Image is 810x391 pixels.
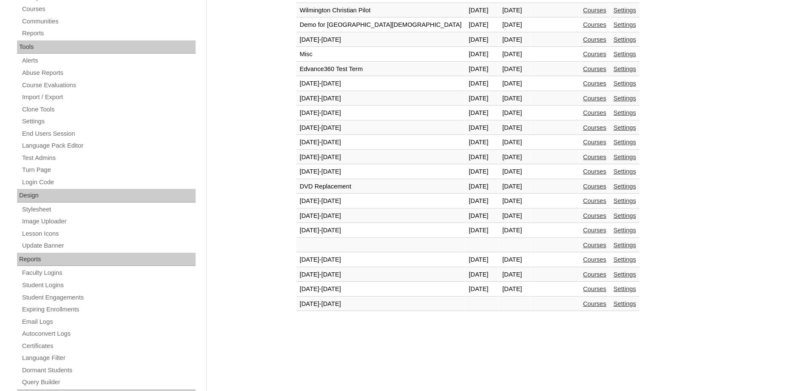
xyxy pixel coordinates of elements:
td: [DATE]-[DATE] [296,77,465,91]
a: Settings [21,116,196,127]
a: Email Logs [21,317,196,327]
a: Courses [583,80,606,87]
td: [DATE] [465,194,498,208]
td: [DATE] [499,18,530,32]
td: [DATE] [465,33,498,47]
a: Settings [614,285,636,292]
td: [DATE] [499,150,530,165]
td: [DATE] [499,268,530,282]
a: Student Logins [21,280,196,291]
a: Abuse Reports [21,68,196,78]
a: Student Engagements [21,292,196,303]
a: Courses [583,285,606,292]
td: [DATE] [499,47,530,62]
a: Courses [583,109,606,116]
td: [DATE] [499,77,530,91]
a: Settings [614,80,636,87]
td: [DATE] [499,135,530,150]
a: Settings [614,256,636,263]
a: Settings [614,154,636,160]
a: Expiring Enrollments [21,304,196,315]
td: [DATE] [465,253,498,267]
td: [DATE] [499,165,530,179]
a: Courses [583,242,606,248]
td: [DATE] [499,121,530,135]
a: Faculty Logins [21,268,196,278]
a: Courses [583,51,606,57]
td: [DATE] [499,180,530,194]
td: [DATE]-[DATE] [296,165,465,179]
td: [DATE]-[DATE] [296,33,465,47]
td: [DATE] [465,77,498,91]
a: Courses [583,197,606,204]
a: Lesson Icons [21,228,196,239]
a: Language Filter [21,353,196,363]
td: [DATE]-[DATE] [296,150,465,165]
td: [DATE] [499,209,530,223]
a: Clone Tools [21,104,196,115]
td: [DATE] [499,62,530,77]
td: [DATE] [465,91,498,106]
a: Courses [583,7,606,14]
a: Courses [583,21,606,28]
a: Courses [583,139,606,146]
a: Courses [583,124,606,131]
a: Alerts [21,55,196,66]
td: Edvance360 Test Term [296,62,465,77]
td: [DATE] [465,18,498,32]
a: Settings [614,168,636,175]
td: [DATE]-[DATE] [296,297,465,311]
a: Settings [614,271,636,278]
td: [DATE]-[DATE] [296,121,465,135]
a: Communities [21,16,196,27]
a: Course Evaluations [21,80,196,91]
td: [DATE] [465,135,498,150]
a: Settings [614,51,636,57]
a: Settings [614,95,636,102]
td: [DATE]-[DATE] [296,135,465,150]
a: Login Code [21,177,196,188]
td: [DATE] [499,282,530,297]
a: Courses [583,256,606,263]
td: [DATE] [465,268,498,282]
td: [DATE] [465,150,498,165]
td: [DATE] [499,106,530,120]
a: Settings [614,183,636,190]
a: Test Admins [21,153,196,163]
td: [DATE] [465,47,498,62]
a: Settings [614,7,636,14]
a: Settings [614,36,636,43]
a: Reports [21,28,196,39]
a: Image Uploader [21,216,196,227]
td: [DATE] [465,3,498,18]
td: [DATE] [465,121,498,135]
a: Courses [583,168,606,175]
a: Courses [21,4,196,14]
td: [DATE] [499,91,530,106]
td: [DATE] [499,33,530,47]
a: Settings [614,66,636,72]
td: [DATE] [499,223,530,238]
a: Language Pack Editor [21,140,196,151]
a: Stylesheet [21,204,196,215]
td: [DATE] [465,180,498,194]
div: Reports [17,253,196,266]
a: Courses [583,212,606,219]
td: Wilmington Christian Pilot [296,3,465,18]
a: Settings [614,197,636,204]
td: [DATE]-[DATE] [296,106,465,120]
td: Demo for [GEOGRAPHIC_DATA][DEMOGRAPHIC_DATA] [296,18,465,32]
td: [DATE] [465,106,498,120]
td: [DATE]-[DATE] [296,209,465,223]
a: Certificates [21,341,196,351]
a: Turn Page [21,165,196,175]
td: [DATE] [465,282,498,297]
a: Import / Export [21,92,196,103]
a: Courses [583,154,606,160]
a: Query Builder [21,377,196,388]
td: [DATE] [465,165,498,179]
td: Misc [296,47,465,62]
td: [DATE]-[DATE] [296,253,465,267]
a: Settings [614,227,636,234]
div: Tools [17,40,196,54]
